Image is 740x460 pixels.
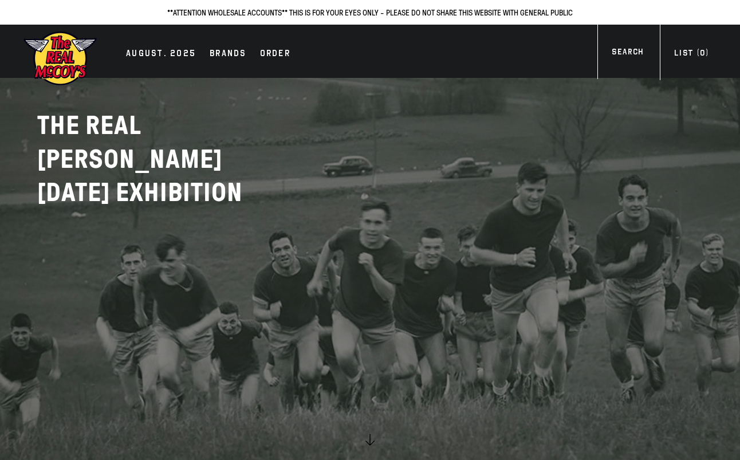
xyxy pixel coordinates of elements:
div: AUGUST. 2025 [126,46,196,62]
a: Search [597,46,658,61]
div: Order [260,46,290,62]
p: [DATE] EXHIBITION [37,176,324,210]
div: List ( ) [674,47,708,62]
div: Brands [210,46,246,62]
a: Order [254,46,296,62]
p: **ATTENTION WHOLESALE ACCOUNTS** THIS IS FOR YOUR EYES ONLY - PLEASE DO NOT SHARE THIS WEBSITE WI... [11,6,729,19]
img: mccoys-exhibition [23,30,97,87]
div: Search [612,46,643,61]
a: List (0) [660,47,723,62]
a: AUGUST. 2025 [120,46,202,62]
span: 0 [700,48,705,58]
h2: THE REAL [PERSON_NAME] [37,109,324,210]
